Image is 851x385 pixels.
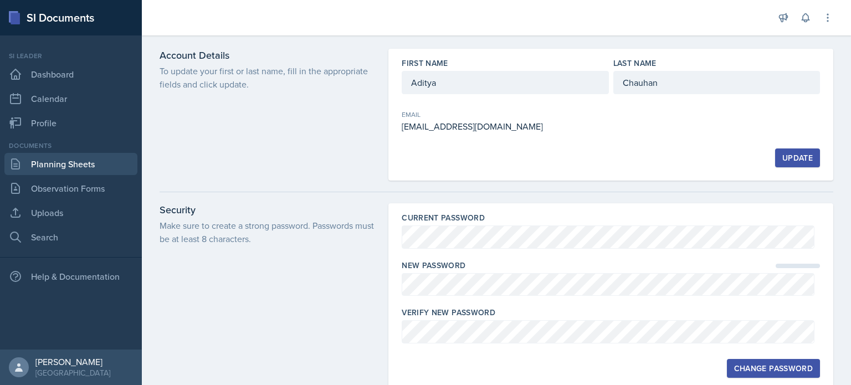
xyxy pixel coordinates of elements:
[160,64,375,91] p: To update your first or last name, fill in the appropriate fields and click update.
[402,307,495,318] label: Verify New Password
[727,359,820,378] button: Change Password
[160,203,375,217] h3: Security
[4,202,137,224] a: Uploads
[160,219,375,245] p: Make sure to create a strong password. Passwords must be at least 8 characters.
[402,110,608,120] div: Email
[402,58,448,69] label: First Name
[402,212,485,223] label: Current Password
[4,88,137,110] a: Calendar
[402,120,608,133] div: [EMAIL_ADDRESS][DOMAIN_NAME]
[4,63,137,85] a: Dashboard
[775,148,820,167] button: Update
[613,58,657,69] label: Last Name
[35,367,110,378] div: [GEOGRAPHIC_DATA]
[402,71,608,94] input: Enter first name
[4,226,137,248] a: Search
[4,51,137,61] div: Si leader
[4,141,137,151] div: Documents
[35,356,110,367] div: [PERSON_NAME]
[782,153,813,162] div: Update
[4,112,137,134] a: Profile
[4,153,137,175] a: Planning Sheets
[613,71,820,94] input: Enter last name
[4,265,137,288] div: Help & Documentation
[4,177,137,199] a: Observation Forms
[402,260,465,271] label: New Password
[734,364,813,373] div: Change Password
[160,49,375,62] h3: Account Details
